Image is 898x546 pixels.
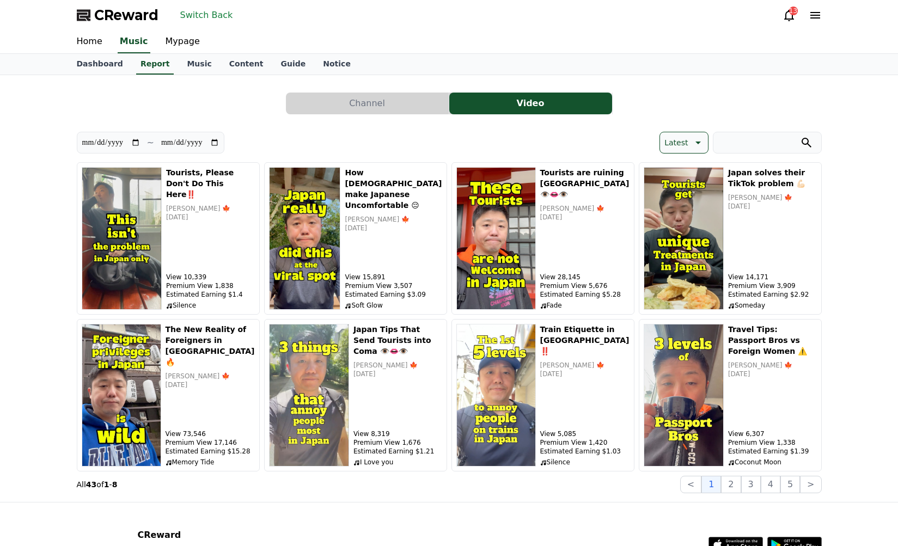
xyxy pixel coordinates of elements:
[639,319,822,471] button: Travel Tips: Passport Bros vs Foreign Women ⚠️ Travel Tips: Passport Bros vs Foreign Women ⚠️ [PE...
[166,204,255,213] p: [PERSON_NAME] 🍁
[800,476,821,493] button: >
[728,361,817,370] p: [PERSON_NAME] 🍁
[166,372,255,381] p: [PERSON_NAME] 🍁
[540,447,630,456] p: Estimated Earning $1.03
[540,204,630,213] p: [PERSON_NAME] 🍁
[728,370,817,378] p: [DATE]
[82,324,161,467] img: The New Reality of Foreigners in Japan 🔥
[728,301,817,310] p: Someday
[272,54,314,75] a: Guide
[456,167,536,310] img: Tourists are ruining Japan 👁️👄👁️
[728,167,817,189] h5: Japan solves their TikTok problem 💪🏻
[353,458,442,467] p: I Love you
[540,324,630,357] h5: Train Etiquette in [GEOGRAPHIC_DATA] ‼️
[166,447,255,456] p: Estimated Earning $15.28
[286,93,449,114] button: Channel
[77,7,158,24] a: CReward
[166,324,255,367] h5: The New Reality of Foreigners in [GEOGRAPHIC_DATA] 🔥
[728,202,817,211] p: [DATE]
[166,273,255,281] p: View 10,339
[112,480,118,489] strong: 8
[264,319,447,471] button: Japan Tips That Send Tourists into Coma 👁️👄👁️ Japan Tips That Send Tourists into Coma 👁️👄👁️ [PERS...
[728,290,817,299] p: Estimated Earning $2.92
[176,7,237,24] button: Switch Back
[157,30,209,53] a: Mypage
[664,135,688,150] p: Latest
[345,281,442,290] p: Premium View 3,507
[540,281,630,290] p: Premium View 5,676
[82,167,162,310] img: Tourists, Please Don't Do This Here‼️
[77,479,118,490] p: All of -
[68,54,132,75] a: Dashboard
[166,430,255,438] p: View 73,546
[540,273,630,281] p: View 28,145
[269,167,341,310] img: How Foreigners make Japanese Uncomfortable 😔
[353,447,442,456] p: Estimated Earning $1.21
[118,30,150,53] a: Music
[345,167,442,211] h5: How [DEMOGRAPHIC_DATA] make Japanese Uncomfortable 😔
[644,324,724,467] img: Travel Tips: Passport Bros vs Foreign Women ⚠️
[166,381,255,389] p: [DATE]
[353,430,442,438] p: View 8,319
[345,301,442,310] p: Soft Glow
[789,7,798,15] div: 13
[540,167,630,200] h5: Tourists are ruining [GEOGRAPHIC_DATA] 👁️👄👁️
[540,438,630,447] p: Premium View 1,420
[104,480,109,489] strong: 1
[353,361,442,370] p: [PERSON_NAME] 🍁
[68,30,111,53] a: Home
[728,458,817,467] p: Coconut Moon
[540,213,630,222] p: [DATE]
[728,281,817,290] p: Premium View 3,909
[77,319,260,471] button: The New Reality of Foreigners in Japan 🔥 The New Reality of Foreigners in [GEOGRAPHIC_DATA] 🔥 [PE...
[449,93,612,114] button: Video
[728,273,817,281] p: View 14,171
[540,458,630,467] p: Silence
[137,529,320,542] p: CReward
[540,430,630,438] p: View 5,085
[166,290,255,299] p: Estimated Earning $1.4
[166,301,255,310] p: Silence
[345,215,442,224] p: [PERSON_NAME] 🍁
[741,476,761,493] button: 3
[264,162,447,315] button: How Foreigners make Japanese Uncomfortable 😔 How [DEMOGRAPHIC_DATA] make Japanese Uncomfortable 😔...
[540,301,630,310] p: Fade
[86,480,96,489] strong: 43
[639,162,822,315] button: Japan solves their TikTok problem 💪🏻 Japan solves their TikTok problem 💪🏻 [PERSON_NAME] 🍁 [DATE] ...
[77,162,260,315] button: Tourists, Please Don't Do This Here‼️ Tourists, Please Don't Do This Here‼️ [PERSON_NAME] 🍁 [DATE...
[721,476,741,493] button: 2
[780,476,800,493] button: 5
[269,324,349,467] img: Japan Tips That Send Tourists into Coma 👁️👄👁️
[701,476,721,493] button: 1
[345,273,442,281] p: View 15,891
[221,54,272,75] a: Content
[728,193,817,202] p: [PERSON_NAME] 🍁
[728,324,817,357] h5: Travel Tips: Passport Bros vs Foreign Women ⚠️
[166,281,255,290] p: Premium View 1,838
[456,324,536,467] img: Train Etiquette in Japan ‼️
[166,167,255,200] h5: Tourists, Please Don't Do This Here‼️
[353,370,442,378] p: [DATE]
[540,370,630,378] p: [DATE]
[345,290,442,299] p: Estimated Earning $3.09
[353,438,442,447] p: Premium View 1,676
[166,213,255,222] p: [DATE]
[728,438,817,447] p: Premium View 1,338
[540,361,630,370] p: [PERSON_NAME] 🍁
[178,54,220,75] a: Music
[136,54,174,75] a: Report
[680,476,701,493] button: <
[659,132,708,154] button: Latest
[147,136,154,149] p: ~
[540,290,630,299] p: Estimated Earning $5.28
[451,319,634,471] button: Train Etiquette in Japan ‼️ Train Etiquette in [GEOGRAPHIC_DATA] ‼️ [PERSON_NAME] 🍁 [DATE] View 5...
[761,476,780,493] button: 4
[314,54,359,75] a: Notice
[783,9,796,22] a: 13
[94,7,158,24] span: CReward
[728,430,817,438] p: View 6,307
[451,162,634,315] button: Tourists are ruining Japan 👁️👄👁️ Tourists are ruining [GEOGRAPHIC_DATA] 👁️👄👁️ [PERSON_NAME] 🍁 [DA...
[353,324,442,357] h5: Japan Tips That Send Tourists into Coma 👁️👄👁️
